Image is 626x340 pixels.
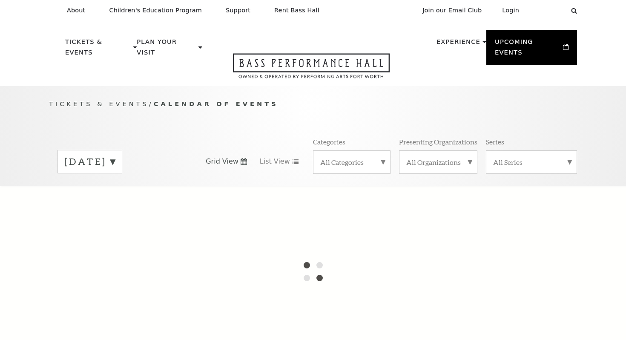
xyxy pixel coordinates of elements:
[260,157,290,166] span: List View
[486,137,504,146] p: Series
[493,158,570,167] label: All Series
[495,37,561,63] p: Upcoming Events
[65,155,115,168] label: [DATE]
[49,99,577,109] p: /
[274,7,319,14] p: Rent Bass Hall
[436,37,480,52] p: Experience
[67,7,85,14] p: About
[49,100,149,107] span: Tickets & Events
[399,137,477,146] p: Presenting Organizations
[65,37,131,63] p: Tickets & Events
[109,7,202,14] p: Children's Education Program
[226,7,250,14] p: Support
[533,6,563,14] select: Select:
[154,100,279,107] span: Calendar of Events
[320,158,383,167] label: All Categories
[406,158,470,167] label: All Organizations
[137,37,196,63] p: Plan Your Visit
[313,137,345,146] p: Categories
[206,157,238,166] span: Grid View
